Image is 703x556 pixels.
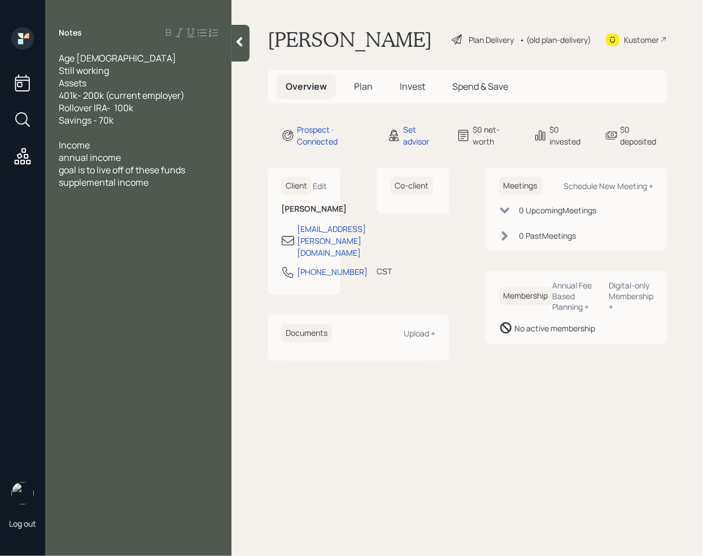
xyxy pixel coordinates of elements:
[553,280,600,312] div: Annual Fee Based Planning +
[268,27,432,52] h1: [PERSON_NAME]
[286,80,327,93] span: Overview
[59,89,185,102] span: 401k- 200k (current employer)
[515,322,596,334] div: No active membership
[473,124,520,147] div: $0 net-worth
[11,482,34,505] img: retirable_logo.png
[404,328,436,339] div: Upload +
[59,77,86,89] span: Assets
[452,80,508,93] span: Spend & Save
[469,34,514,46] div: Plan Delivery
[297,266,368,278] div: [PHONE_NUMBER]
[59,176,149,189] span: supplemental income
[624,34,659,46] div: Kustomer
[59,139,90,151] span: Income
[59,102,133,114] span: Rollover IRA- 100k
[549,124,591,147] div: $0 invested
[519,204,597,216] div: 0 Upcoming Meeting s
[9,518,36,529] div: Log out
[609,280,653,312] div: Digital-only Membership +
[354,80,373,93] span: Plan
[400,80,425,93] span: Invest
[564,181,653,191] div: Schedule New Meeting +
[390,177,433,195] h6: Co-client
[297,124,374,147] div: Prospect · Connected
[313,181,327,191] div: Edit
[59,64,109,77] span: Still working
[499,177,542,195] h6: Meetings
[59,52,176,64] span: Age [DEMOGRAPHIC_DATA]
[621,124,667,147] div: $0 deposited
[281,324,332,343] h6: Documents
[59,27,82,38] label: Notes
[59,114,113,126] span: Savings - 70k
[499,287,553,305] h6: Membership
[519,34,591,46] div: • (old plan-delivery)
[59,151,121,164] span: annual income
[403,124,443,147] div: Set advisor
[297,223,366,259] div: [EMAIL_ADDRESS][PERSON_NAME][DOMAIN_NAME]
[281,204,327,214] h6: [PERSON_NAME]
[59,164,185,176] span: goal is to live off of these funds
[519,230,577,242] div: 0 Past Meeting s
[281,177,312,195] h6: Client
